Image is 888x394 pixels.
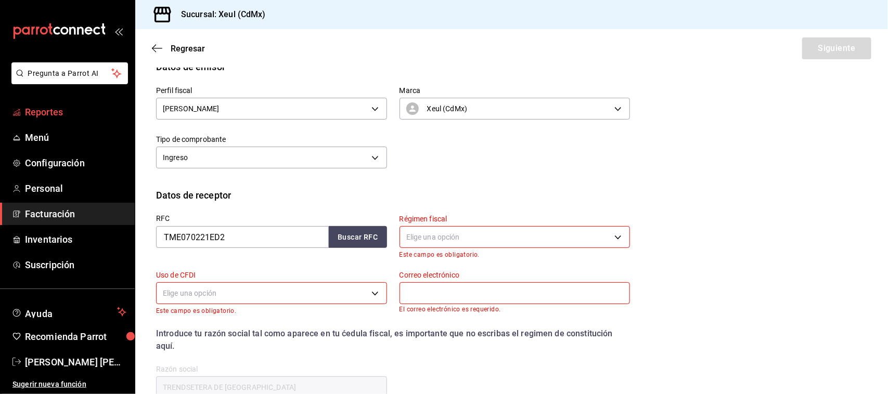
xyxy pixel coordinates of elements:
span: [PERSON_NAME] [PERSON_NAME] [25,355,126,369]
label: Correo electrónico [400,272,630,279]
label: Tipo de comprobante [156,136,387,143]
span: Configuración [25,156,126,170]
label: Marca [400,87,630,95]
label: Razón social [156,365,387,373]
span: Recomienda Parrot [25,330,126,344]
span: Ayuda [25,306,113,318]
label: Perfil fiscal [156,87,387,95]
span: Suscripción [25,258,126,272]
div: [PERSON_NAME] [156,98,387,120]
p: El correo electrónico es requerido. [400,306,630,313]
span: Menú [25,130,126,145]
label: RFC [156,215,387,222]
label: Uso de CFDI [156,272,387,279]
span: Inventarios [25,232,126,246]
span: Ingreso [163,152,188,163]
h3: Sucursal: Xeul (CdMx) [173,8,266,21]
button: Regresar [152,44,205,54]
span: Personal [25,181,126,195]
button: Pregunta a Parrot AI [11,62,128,84]
button: open_drawer_menu [114,27,123,35]
button: Buscar RFC [329,226,387,248]
a: Pregunta a Parrot AI [7,75,128,86]
span: Regresar [171,44,205,54]
span: Reportes [25,105,126,119]
p: Este campo es obligatorio. [400,251,630,258]
span: Pregunta a Parrot AI [28,68,112,79]
label: Régimen fiscal [400,216,630,223]
span: Sugerir nueva función [12,379,126,390]
div: Datos de receptor [156,188,231,202]
div: Introduce tu razón social tal como aparece en tu ćedula fiscal, es importante que no escribas el ... [156,327,630,352]
div: Elige una opción [400,226,630,248]
span: Facturación [25,207,126,221]
div: Elige una opción [156,282,387,304]
p: Este campo es obligatorio. [156,307,387,314]
span: Xeul (CdMx) [427,103,467,114]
